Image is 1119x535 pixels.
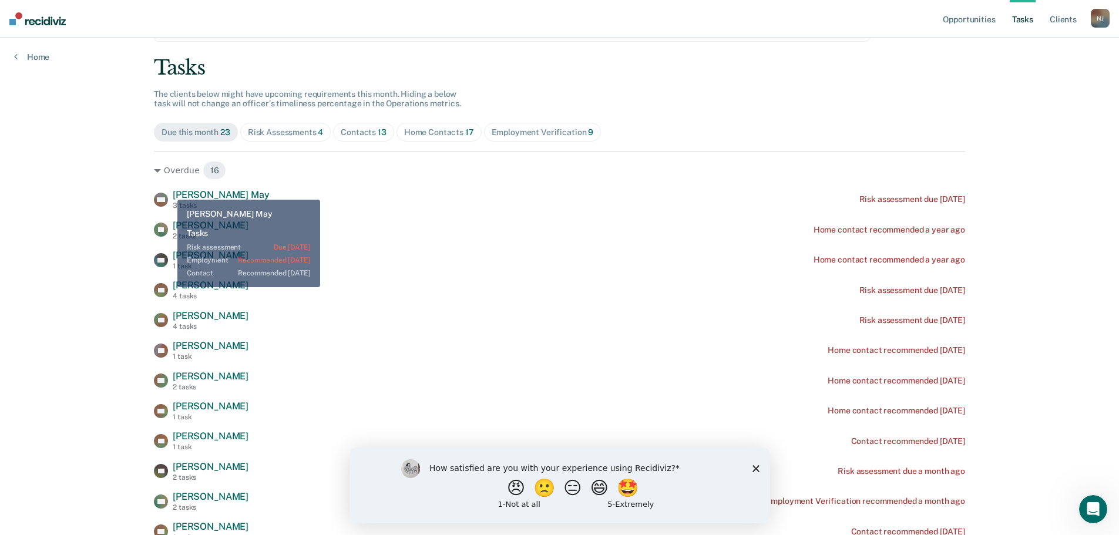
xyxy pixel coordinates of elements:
div: Risk Assessments [248,127,324,137]
div: 2 tasks [173,232,248,240]
div: Due this month [162,127,230,137]
div: Home contact recommended a year ago [814,225,965,235]
span: 17 [465,127,474,137]
div: 2 tasks [173,383,248,391]
div: Contacts [341,127,387,137]
div: Employment Verification recommended a month ago [765,496,965,506]
div: 1 task [173,262,248,270]
div: Risk assessment due [DATE] [859,315,965,325]
div: Risk assessment due [DATE] [859,285,965,295]
span: 23 [220,127,230,137]
div: Home contact recommended [DATE] [828,345,965,355]
div: 1 task [173,443,248,451]
div: 4 tasks [173,292,248,300]
span: 9 [588,127,593,137]
span: [PERSON_NAME] May [173,189,269,200]
div: N J [1091,9,1110,28]
span: [PERSON_NAME] [173,371,248,382]
div: 2 tasks [173,473,248,482]
div: 1 task [173,352,248,361]
span: [PERSON_NAME] [173,521,248,532]
div: Home contact recommended [DATE] [828,376,965,386]
img: Recidiviz [9,12,66,25]
span: [PERSON_NAME] [173,280,248,291]
span: 16 [203,161,227,180]
span: 4 [318,127,323,137]
div: 1 task [173,413,248,421]
div: Employment Verification [492,127,594,137]
iframe: Intercom live chat [1079,495,1107,523]
span: [PERSON_NAME] [173,220,248,231]
span: [PERSON_NAME] [173,340,248,351]
div: Overdue 16 [154,161,965,180]
div: Home contact recommended [DATE] [828,406,965,416]
div: 2 tasks [173,503,248,512]
div: Contact recommended [DATE] [851,436,965,446]
span: [PERSON_NAME] [173,250,248,261]
span: 13 [378,127,387,137]
div: 4 tasks [173,322,248,331]
span: [PERSON_NAME] [173,401,248,412]
div: Home Contacts [404,127,474,137]
div: Tasks [154,56,965,80]
span: [PERSON_NAME] [173,461,248,472]
span: The clients below might have upcoming requirements this month. Hiding a below task will not chang... [154,89,461,109]
span: [PERSON_NAME] [173,430,248,442]
div: Home contact recommended a year ago [814,255,965,265]
span: [PERSON_NAME] [173,310,248,321]
div: Risk assessment due [DATE] [859,194,965,204]
div: 3 tasks [173,201,269,210]
a: Home [14,52,49,62]
iframe: Survey by Kim from Recidiviz [350,447,770,523]
span: [PERSON_NAME] [173,491,248,502]
div: Risk assessment due a month ago [838,466,965,476]
button: NJ [1091,9,1110,28]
